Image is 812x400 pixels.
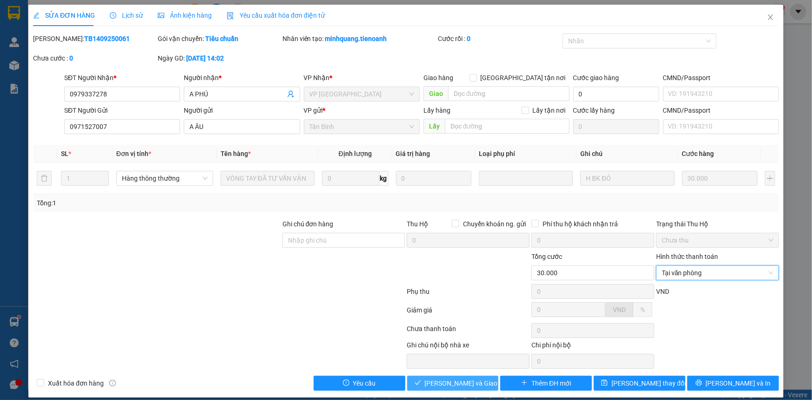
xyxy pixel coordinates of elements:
[221,171,315,186] input: VD: Bàn, Ghế
[396,171,472,186] input: 0
[477,73,570,83] span: [GEOGRAPHIC_DATA] tận nơi
[122,171,208,185] span: Hàng thông thường
[205,35,238,42] b: Tiêu chuẩn
[765,171,775,186] button: plus
[282,220,334,228] label: Ghi chú đơn hàng
[287,90,295,98] span: user-add
[221,150,251,157] span: Tên hàng
[445,119,570,134] input: Dọc đường
[656,253,718,260] label: Hình thức thanh toán
[682,171,758,186] input: 0
[227,12,325,19] span: Yêu cầu xuất hóa đơn điện tử
[594,376,685,391] button: save[PERSON_NAME] thay đổi
[379,171,389,186] span: kg
[282,34,436,44] div: Nhân viên tạo:
[325,35,387,42] b: minhquang.tienoanh
[425,378,514,388] span: [PERSON_NAME] và Giao hàng
[339,150,372,157] span: Định lượng
[84,35,130,42] b: TB1409250061
[33,53,156,63] div: Chưa cước :
[640,306,645,313] span: %
[687,376,779,391] button: printer[PERSON_NAME] và In
[423,119,445,134] span: Lấy
[448,86,570,101] input: Dọc đường
[682,150,714,157] span: Cước hàng
[158,53,281,63] div: Ngày GD:
[309,87,414,101] span: VP Đà Lạt
[406,286,531,303] div: Phụ thu
[158,12,164,19] span: picture
[186,54,224,62] b: [DATE] 14:02
[406,324,531,340] div: Chưa thanh toán
[314,376,405,391] button: exclamation-circleYêu cầu
[531,253,562,260] span: Tổng cước
[33,12,40,19] span: edit
[33,12,95,19] span: SỬA ĐƠN HÀNG
[662,233,773,247] span: Chưa thu
[158,34,281,44] div: Gói vận chuyển:
[656,288,669,295] span: VND
[573,87,659,102] input: Cước giao hàng
[663,73,779,83] div: CMND/Passport
[37,171,52,186] button: delete
[116,150,151,157] span: Đơn vị tính
[69,54,73,62] b: 0
[573,119,659,134] input: Cước lấy hàng
[601,380,608,387] span: save
[343,380,349,387] span: exclamation-circle
[407,376,499,391] button: check[PERSON_NAME] và Giao hàng
[438,34,561,44] div: Cước rồi :
[696,380,702,387] span: printer
[423,74,453,81] span: Giao hàng
[64,105,180,115] div: SĐT Người Gửi
[613,306,626,313] span: VND
[407,340,530,354] div: Ghi chú nội bộ nhà xe
[663,105,779,115] div: CMND/Passport
[577,145,678,163] th: Ghi chú
[227,12,234,20] img: icon
[110,12,143,19] span: Lịch sử
[282,233,405,248] input: Ghi chú đơn hàng
[423,107,450,114] span: Lấy hàng
[529,105,570,115] span: Lấy tận nơi
[573,74,619,81] label: Cước giao hàng
[459,219,530,229] span: Chuyển khoản ng. gửi
[475,145,577,163] th: Loại phụ phí
[396,150,430,157] span: Giá trị hàng
[406,305,531,321] div: Giảm giá
[158,12,212,19] span: Ảnh kiện hàng
[184,105,300,115] div: Người gửi
[109,380,116,386] span: info-circle
[580,171,674,186] input: Ghi Chú
[61,150,68,157] span: SL
[44,378,107,388] span: Xuất hóa đơn hàng
[531,378,571,388] span: Thêm ĐH mới
[521,380,528,387] span: plus
[184,73,300,83] div: Người nhận
[539,219,622,229] span: Phí thu hộ khách nhận trả
[656,219,779,229] div: Trạng thái Thu Hộ
[573,107,615,114] label: Cước lấy hàng
[110,12,116,19] span: clock-circle
[37,198,314,208] div: Tổng: 1
[415,380,421,387] span: check
[33,34,156,44] div: [PERSON_NAME]:
[467,35,470,42] b: 0
[758,5,784,31] button: Close
[531,340,654,354] div: Chi phí nội bộ
[353,378,376,388] span: Yêu cầu
[407,220,428,228] span: Thu Hộ
[304,74,330,81] span: VP Nhận
[64,73,180,83] div: SĐT Người Nhận
[611,378,686,388] span: [PERSON_NAME] thay đổi
[304,105,420,115] div: VP gửi
[706,378,771,388] span: [PERSON_NAME] và In
[767,14,774,21] span: close
[423,86,448,101] span: Giao
[309,120,414,134] span: Tân Bình
[662,266,773,280] span: Tại văn phòng
[500,376,592,391] button: plusThêm ĐH mới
